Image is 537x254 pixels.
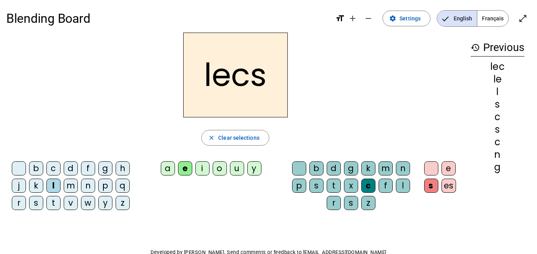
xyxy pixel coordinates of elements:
div: es [441,179,456,193]
span: Settings [399,14,421,23]
mat-icon: remove [364,14,373,23]
div: le [471,75,524,84]
div: s [471,100,524,109]
div: s [344,196,358,210]
div: b [309,161,324,175]
div: v [64,196,78,210]
div: f [81,161,95,175]
div: a [161,161,175,175]
div: h [116,161,130,175]
div: c [471,137,524,147]
div: x [344,179,358,193]
div: f [379,179,393,193]
div: j [12,179,26,193]
h1: Blending Board [6,6,329,31]
div: g [98,161,112,175]
mat-icon: format_size [335,14,345,23]
div: t [46,196,61,210]
mat-icon: add [348,14,357,23]
div: m [64,179,78,193]
div: d [327,161,341,175]
mat-icon: settings [389,15,396,22]
button: Clear selections [201,130,269,146]
mat-icon: history [471,43,480,52]
div: s [424,179,438,193]
button: Increase font size [345,11,360,26]
div: m [379,161,393,175]
div: p [98,179,112,193]
div: s [471,125,524,134]
div: n [81,179,95,193]
div: o [213,161,227,175]
div: s [309,179,324,193]
h2: lecs [183,33,288,117]
mat-icon: open_in_full [518,14,528,23]
div: p [292,179,306,193]
div: e [441,161,456,175]
h3: Previous [471,39,524,57]
div: w [81,196,95,210]
div: g [471,163,524,172]
span: Français [477,11,508,26]
button: Enter full screen [515,11,531,26]
div: n [471,150,524,159]
div: r [12,196,26,210]
div: g [344,161,358,175]
div: e [178,161,192,175]
div: q [116,179,130,193]
div: l [471,87,524,97]
div: c [46,161,61,175]
div: k [29,179,43,193]
div: z [116,196,130,210]
div: c [361,179,375,193]
div: d [64,161,78,175]
mat-icon: close [208,134,215,141]
button: Decrease font size [360,11,376,26]
div: z [361,196,375,210]
div: n [396,161,410,175]
div: l [396,179,410,193]
div: u [230,161,244,175]
span: English [437,11,477,26]
div: r [327,196,341,210]
div: l [46,179,61,193]
div: lec [471,62,524,71]
div: y [247,161,261,175]
div: t [327,179,341,193]
div: y [98,196,112,210]
mat-button-toggle-group: Language selection [437,10,509,27]
div: i [195,161,210,175]
div: k [361,161,375,175]
div: b [29,161,43,175]
div: c [471,112,524,122]
span: Clear selections [218,133,259,143]
div: s [29,196,43,210]
button: Settings [383,11,430,26]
